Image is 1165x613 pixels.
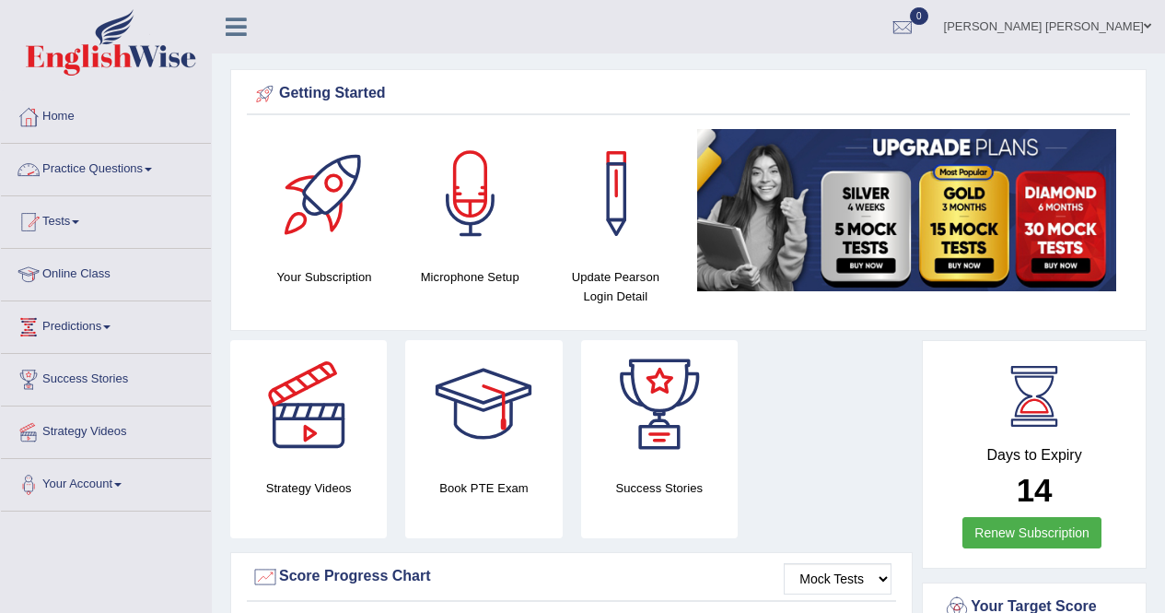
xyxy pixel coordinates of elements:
[1,459,211,505] a: Your Account
[406,267,533,287] h4: Microphone Setup
[1,144,211,190] a: Practice Questions
[1,249,211,295] a: Online Class
[230,478,387,498] h4: Strategy Videos
[1,407,211,453] a: Strategy Videos
[1017,472,1053,508] b: 14
[552,267,679,306] h4: Update Pearson Login Detail
[1,196,211,242] a: Tests
[910,7,928,25] span: 0
[697,129,1116,291] img: small5.jpg
[251,80,1125,108] div: Getting Started
[1,301,211,348] a: Predictions
[251,563,891,591] div: Score Progress Chart
[1,91,211,137] a: Home
[405,478,562,498] h4: Book PTE Exam
[1,354,211,400] a: Success Stories
[581,478,738,498] h4: Success Stories
[962,517,1101,548] a: Renew Subscription
[261,267,388,287] h4: Your Subscription
[943,447,1125,464] h4: Days to Expiry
